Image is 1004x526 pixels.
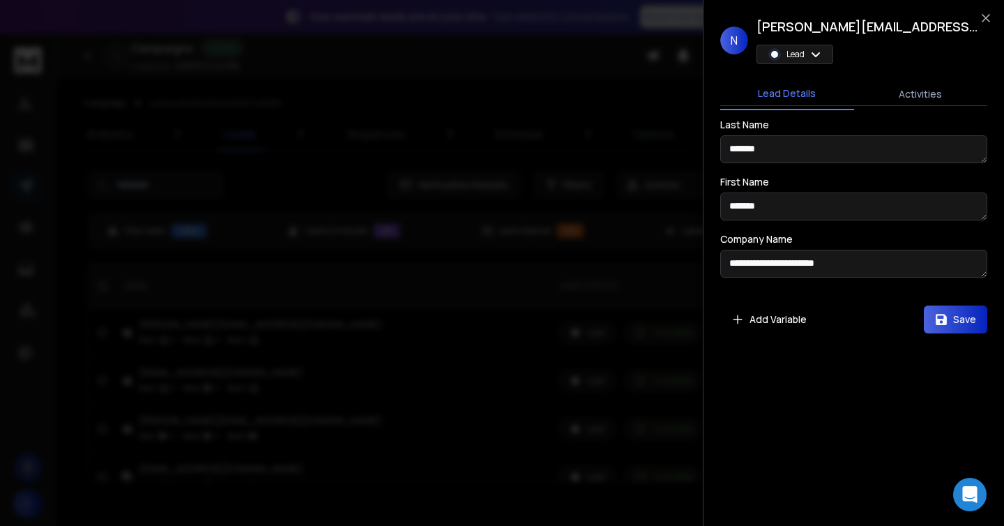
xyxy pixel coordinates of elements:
[720,27,748,54] span: N
[720,78,854,110] button: Lead Details
[720,120,769,130] label: Last Name
[720,177,769,187] label: First Name
[953,478,987,511] div: Open Intercom Messenger
[854,79,988,110] button: Activities
[720,306,818,333] button: Add Variable
[756,17,980,36] h1: [PERSON_NAME][EMAIL_ADDRESS][DOMAIN_NAME]
[924,306,987,333] button: Save
[720,234,793,244] label: Company Name
[786,49,805,60] p: Lead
